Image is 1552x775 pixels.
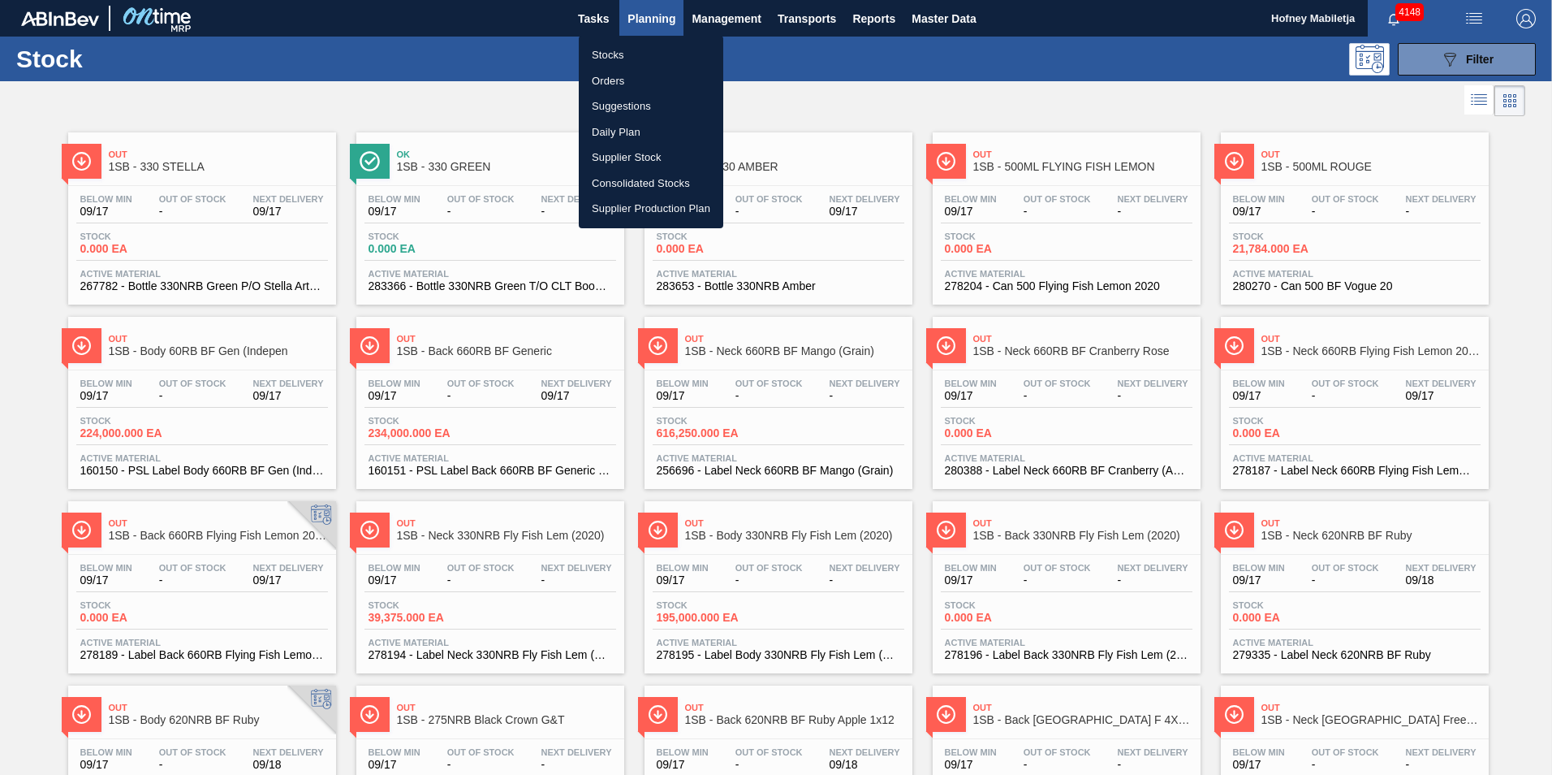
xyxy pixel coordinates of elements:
a: Suggestions [579,93,723,119]
a: Supplier Production Plan [579,196,723,222]
a: Orders [579,68,723,94]
a: Supplier Stock [579,145,723,171]
a: Daily Plan [579,119,723,145]
a: Consolidated Stocks [579,171,723,197]
a: Stocks [579,42,723,68]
